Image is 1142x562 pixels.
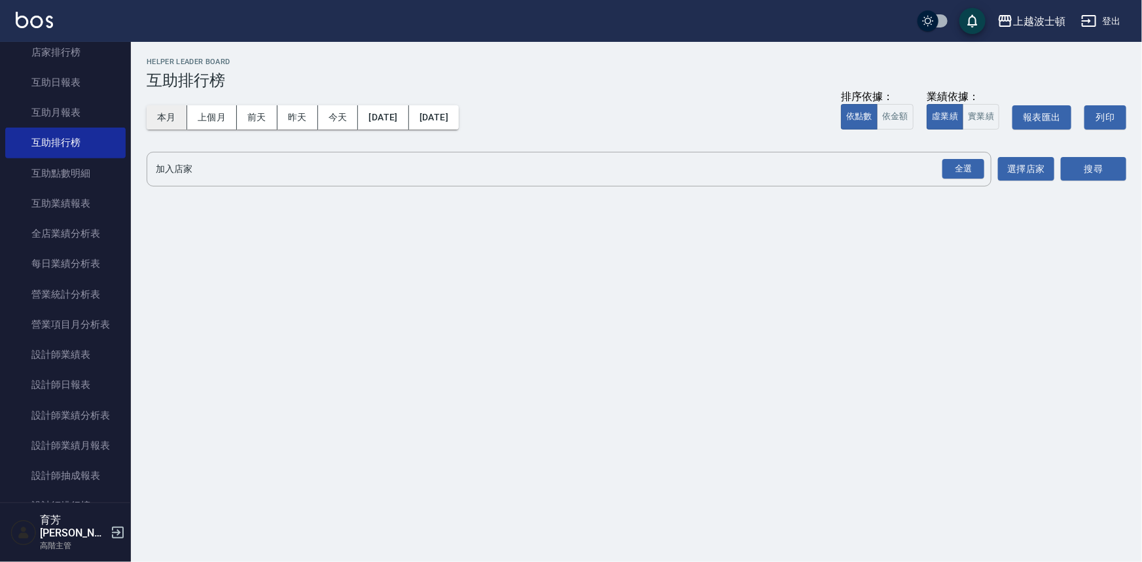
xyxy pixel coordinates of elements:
div: 業績依據： [927,90,999,104]
button: [DATE] [409,105,459,130]
a: 營業統計分析表 [5,279,126,309]
button: 選擇店家 [998,157,1054,181]
a: 設計師業績表 [5,340,126,370]
button: 依點數 [841,104,878,130]
a: 互助日報表 [5,67,126,97]
a: 營業項目月分析表 [5,309,126,340]
div: 全選 [942,159,984,179]
button: 虛業績 [927,104,963,130]
a: 互助點數明細 [5,158,126,188]
img: Person [10,519,37,546]
button: 登出 [1076,9,1126,33]
img: Logo [16,12,53,28]
button: 前天 [237,105,277,130]
button: 昨天 [277,105,318,130]
button: 今天 [318,105,359,130]
h2: Helper Leader Board [147,58,1126,66]
input: 店家名稱 [152,158,966,181]
button: 上越波士頓 [992,8,1071,35]
h5: 育芳[PERSON_NAME] [40,514,107,540]
a: 設計師業績分析表 [5,400,126,430]
a: 互助業績報表 [5,188,126,219]
button: 搜尋 [1061,157,1126,181]
a: 設計師排行榜 [5,491,126,521]
button: 依金額 [877,104,914,130]
a: 設計師業績月報表 [5,430,126,461]
a: 互助月報表 [5,97,126,128]
a: 每日業績分析表 [5,249,126,279]
h3: 互助排行榜 [147,71,1126,90]
a: 設計師抽成報表 [5,461,126,491]
a: 全店業績分析表 [5,219,126,249]
button: Open [940,156,987,182]
a: 互助排行榜 [5,128,126,158]
div: 上越波士頓 [1013,13,1065,29]
button: save [959,8,986,34]
p: 高階主管 [40,540,107,552]
button: 實業績 [963,104,999,130]
button: 本月 [147,105,187,130]
div: 排序依據： [841,90,914,104]
a: 設計師日報表 [5,370,126,400]
button: 報表匯出 [1012,105,1071,130]
button: 列印 [1084,105,1126,130]
a: 店家排行榜 [5,37,126,67]
button: [DATE] [358,105,408,130]
button: 上個月 [187,105,237,130]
